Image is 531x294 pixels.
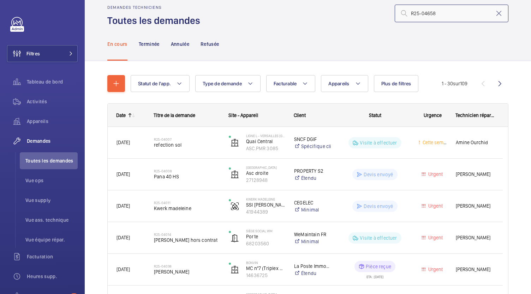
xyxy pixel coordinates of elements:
button: Filtres [7,45,78,62]
p: ligne L - VERSAILLES [GEOGRAPHIC_DATA] [246,134,285,138]
button: Facturable [266,75,316,92]
span: Urgence [424,112,442,118]
span: sur [453,81,460,86]
p: Asc droite [246,170,285,177]
span: [DATE] [117,235,130,240]
h2: R25-04011 [154,201,220,205]
span: Toutes les demandes [25,157,78,164]
span: Urgent [427,203,443,209]
p: Devis envoyé [364,171,393,178]
p: Visite à effectuer [360,139,397,146]
span: Heures supp. [27,273,78,280]
span: Facturation [27,253,78,260]
p: Quai Central [246,138,285,145]
span: [PERSON_NAME] [154,268,220,275]
p: 27128948 [246,177,285,184]
span: [PERSON_NAME] [456,202,494,210]
span: [PERSON_NAME] [456,170,494,178]
p: Siège social WM [246,229,285,233]
p: MC nº7 (Triplex milieu) [246,265,285,272]
span: Plus de filtres [381,81,411,86]
span: Facturable [274,81,297,86]
span: Vue ops [25,177,78,184]
input: Chercher par numéro demande ou de devis [395,5,508,22]
h2: R25-04014 [154,232,220,237]
h2: R25-04038 [154,264,220,268]
img: elevator.svg [231,170,239,179]
span: Type de demande [203,81,242,86]
img: elevator.svg [231,265,239,274]
h1: Toutes les demandes [107,14,204,27]
span: refection sol [154,141,220,148]
p: Porte [246,233,285,240]
span: Urgent [427,267,443,272]
span: Titre de la demande [154,112,195,118]
h2: R25-04007 [154,137,220,141]
p: [GEOGRAPHIC_DATA] [246,165,285,170]
span: Client [294,112,306,118]
a: Étendu [294,174,332,182]
span: Pana 40 HS [154,173,220,180]
button: Type de demande [195,75,261,92]
p: CEGELEC [294,199,332,206]
p: Visite à effectuer [360,234,397,241]
a: Minimal [294,238,332,245]
span: Appareils [27,118,78,125]
span: Urgent [427,171,443,177]
span: Urgent [427,235,443,240]
a: Spécifique client [294,143,332,150]
span: Vue supply [25,197,78,204]
p: Annulée [171,41,189,48]
div: Date [116,112,126,118]
p: Refusée [201,41,219,48]
span: Statut [369,112,381,118]
p: La Poste Immobilier [294,263,332,270]
p: En cours [107,41,127,48]
span: Tableau de bord [27,78,78,85]
p: PROPERTY S2 [294,167,332,174]
button: Appareils [321,75,368,92]
span: Statut de l'app. [138,81,171,86]
span: Appareils [328,81,349,86]
span: [PERSON_NAME] hors contrat [154,237,220,244]
span: Filtres [26,50,40,57]
button: Plus de filtres [374,75,419,92]
span: Cette semaine [421,140,453,145]
p: SSI [PERSON_NAME] [246,201,285,208]
img: fire_alarm.svg [231,202,239,210]
span: [PERSON_NAME] [456,265,494,274]
span: Amine Ourchid [456,139,494,147]
img: elevator.svg [231,139,239,147]
span: Site - Appareil [228,112,258,118]
span: Demandes [27,137,78,145]
p: Pièce reçue [366,263,391,270]
span: [DATE] [117,171,130,177]
p: WeMaintain FR [294,231,332,238]
span: [DATE] [117,267,130,272]
p: Terminée [139,41,160,48]
a: Étendu [294,270,332,277]
span: [DATE] [117,203,130,209]
p: SNCF DGIF [294,136,332,143]
span: Vue équipe répar. [25,236,78,243]
p: ASC.PMR 3085 [246,145,285,152]
span: [PERSON_NAME] [456,234,494,242]
span: Kwerk madeleine [154,205,220,212]
span: [DATE] [117,140,130,145]
span: Technicien réparateur [455,112,494,118]
h2: Demandes techniciens [107,5,204,10]
p: Kwerk Madeleine [246,197,285,201]
button: Statut de l'app. [131,75,190,92]
p: 14636725 [246,272,285,279]
a: Minimal [294,206,332,213]
span: Vue ass. technique [25,216,78,223]
h2: R25-04008 [154,169,220,173]
p: 41944389 [246,208,285,215]
p: Devis envoyé [364,203,393,210]
p: 68203560 [246,240,285,247]
p: Bonvin [246,261,285,265]
img: automatic_door.svg [231,234,239,242]
div: ETA : [DATE] [366,272,383,278]
span: 1 - 30 109 [442,81,467,86]
span: Activités [27,98,78,105]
